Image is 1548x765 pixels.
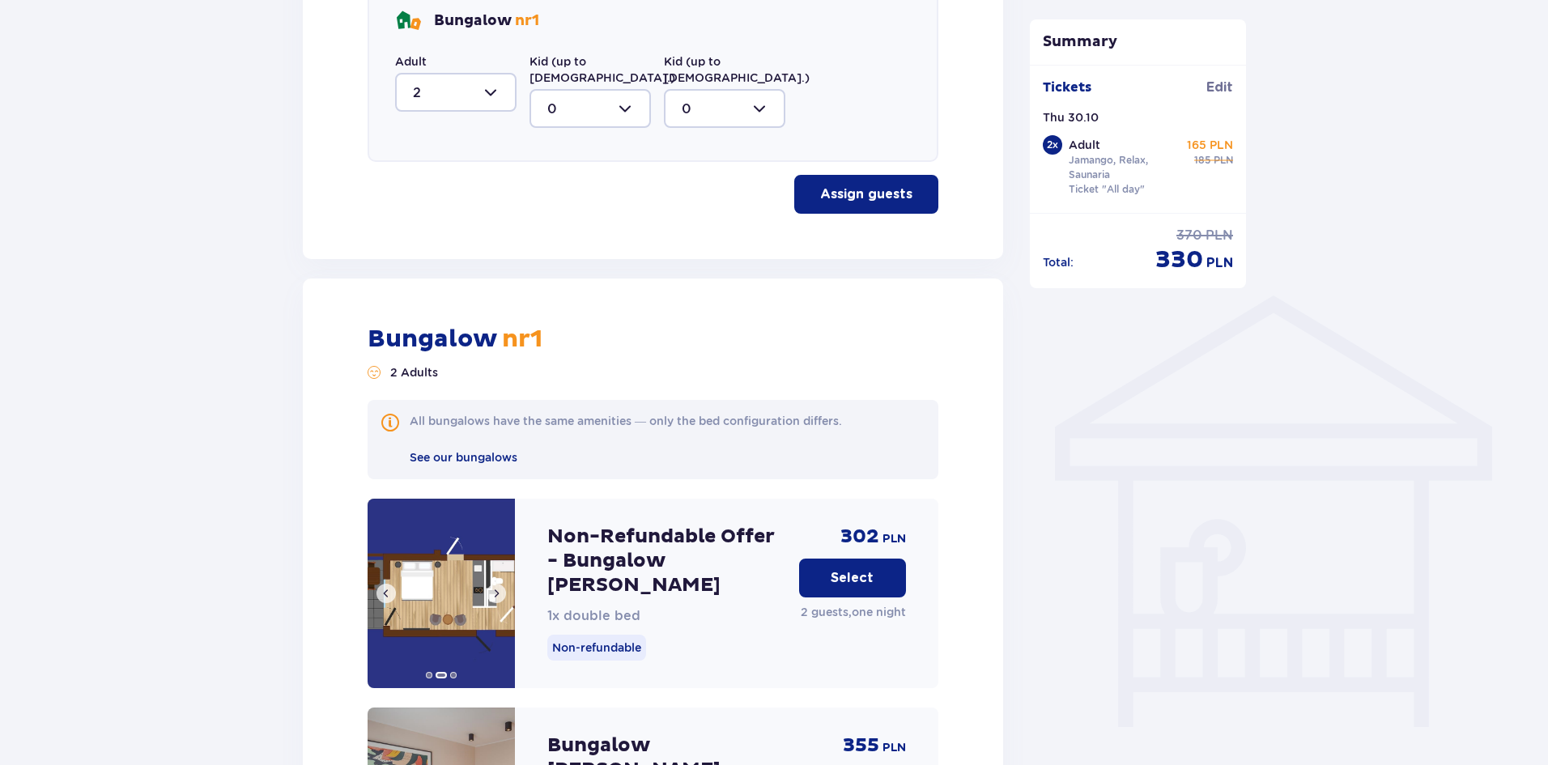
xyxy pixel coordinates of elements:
span: PLN [1206,254,1233,272]
p: Summary [1030,32,1247,52]
button: Select [799,559,906,597]
span: 185 [1194,153,1210,168]
div: 2 x [1043,135,1062,155]
span: See our bungalows [410,451,517,464]
span: 302 [840,525,879,549]
label: Adult [395,53,427,70]
span: PLN [882,740,906,756]
p: Tickets [1043,79,1091,96]
p: Select [831,569,874,587]
span: 1x double bed [547,608,640,623]
span: 370 [1176,227,1202,244]
span: nr 1 [496,324,542,354]
div: All bungalows have the same amenities — only the bed configuration differs. [410,413,842,429]
p: Assign guests [820,185,912,203]
span: PLN [882,531,906,547]
p: Bungalow [434,11,539,31]
img: bungalows Icon [395,8,421,34]
p: Adult [1069,137,1100,153]
label: Kid (up to [DEMOGRAPHIC_DATA].) [529,53,675,86]
p: 2 Adults [390,364,438,380]
p: Jamango, Relax, Saunaria [1069,153,1180,182]
p: Bungalow [368,324,542,355]
span: 355 [843,733,879,758]
p: Thu 30.10 [1043,109,1099,125]
a: See our bungalows [410,448,517,466]
p: 2 guests , one night [801,604,906,620]
img: Number of guests [368,366,381,379]
p: Total : [1043,254,1074,270]
img: Non-Refundable Offer - Bungalow Junior King [368,499,515,688]
p: 165 PLN [1187,137,1233,153]
p: Ticket "All day" [1069,182,1145,197]
span: PLN [1206,227,1233,244]
label: Kid (up to [DEMOGRAPHIC_DATA].) [664,53,810,86]
span: Edit [1206,79,1233,96]
span: 330 [1155,244,1203,275]
p: Non-refundable [547,635,646,661]
span: PLN [1214,153,1233,168]
p: Non-Refundable Offer - Bungalow [PERSON_NAME] [547,525,786,597]
span: nr 1 [515,11,539,30]
button: Assign guests [794,175,938,214]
